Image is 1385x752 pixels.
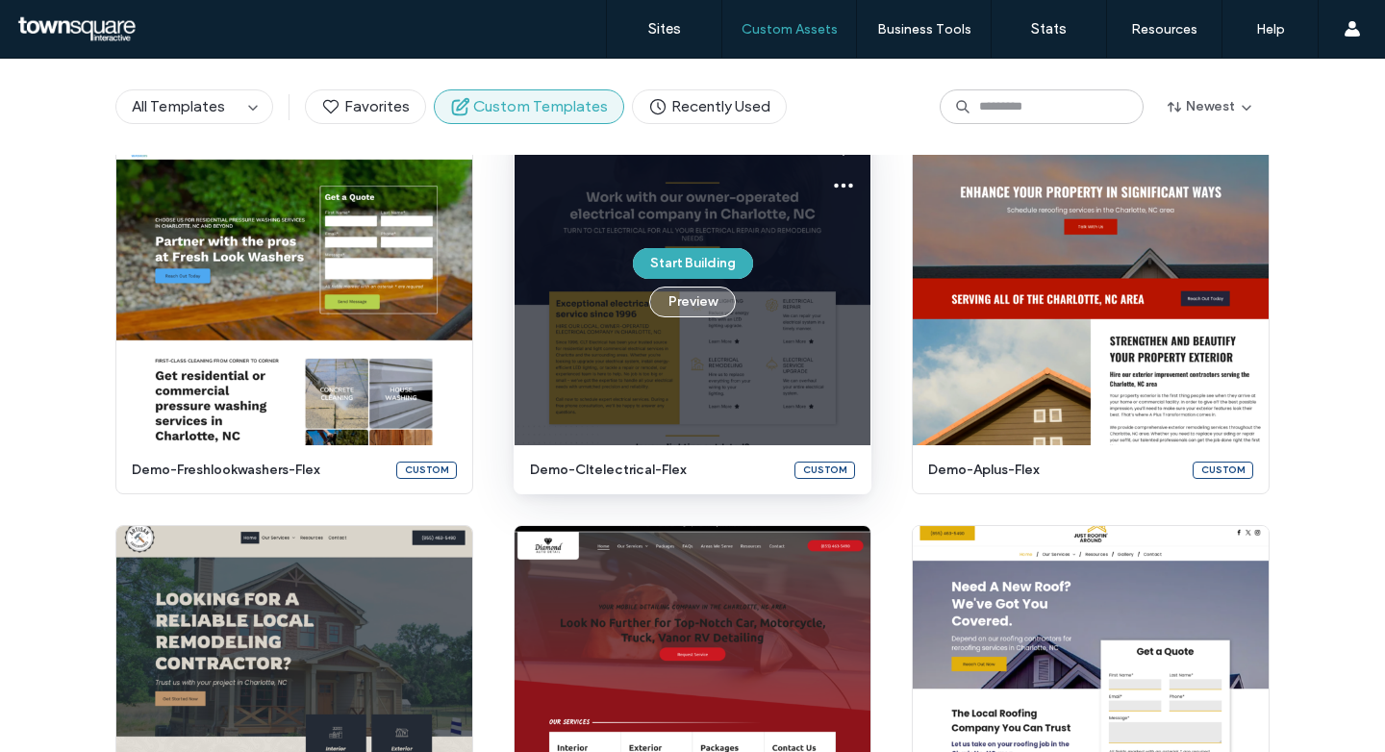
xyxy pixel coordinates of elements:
label: Business Tools [877,21,971,38]
span: demo-freshlookwashers-flex [132,461,385,480]
button: All Templates [116,90,241,123]
button: Start Building [633,248,753,279]
span: Custom Templates [450,96,608,117]
label: Sites [648,20,681,38]
div: Custom [396,462,457,479]
span: demo-aplus-flex [928,461,1181,480]
span: Recently Used [648,96,770,117]
button: Custom Templates [434,89,624,124]
div: Custom [1193,462,1253,479]
label: Custom Assets [742,21,838,38]
button: Favorites [305,89,426,124]
span: Help [44,13,84,31]
div: Custom [794,462,855,479]
label: Stats [1031,20,1067,38]
button: Recently Used [632,89,787,124]
button: Preview [649,287,736,317]
button: Newest [1151,91,1270,122]
span: demo-cltelectrical-flex [530,461,783,480]
span: Favorites [321,96,410,117]
label: Resources [1131,21,1197,38]
span: All Templates [132,97,225,115]
label: Help [1256,21,1285,38]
